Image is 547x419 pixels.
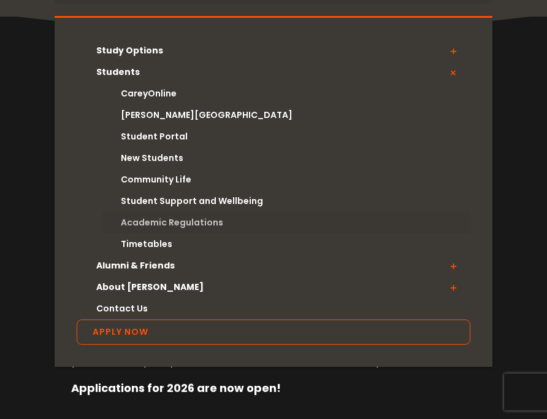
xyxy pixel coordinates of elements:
[102,126,470,147] a: Student Portal
[77,319,470,345] a: Apply Now
[102,147,470,169] a: New Students
[77,276,470,298] a: About [PERSON_NAME]
[102,212,470,233] a: Academic Regulations
[102,190,470,212] a: Student Support and Wellbeing
[102,233,470,255] a: Timetables
[102,169,470,190] a: Community Life
[77,40,470,61] a: Study Options
[71,380,281,396] strong: Applications for 2026 are now open!
[102,104,470,126] a: [PERSON_NAME][GEOGRAPHIC_DATA]
[77,298,470,319] a: Contact Us
[102,83,470,104] a: CareyOnline
[77,255,470,276] a: Alumni & Friends
[77,61,470,83] a: Students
